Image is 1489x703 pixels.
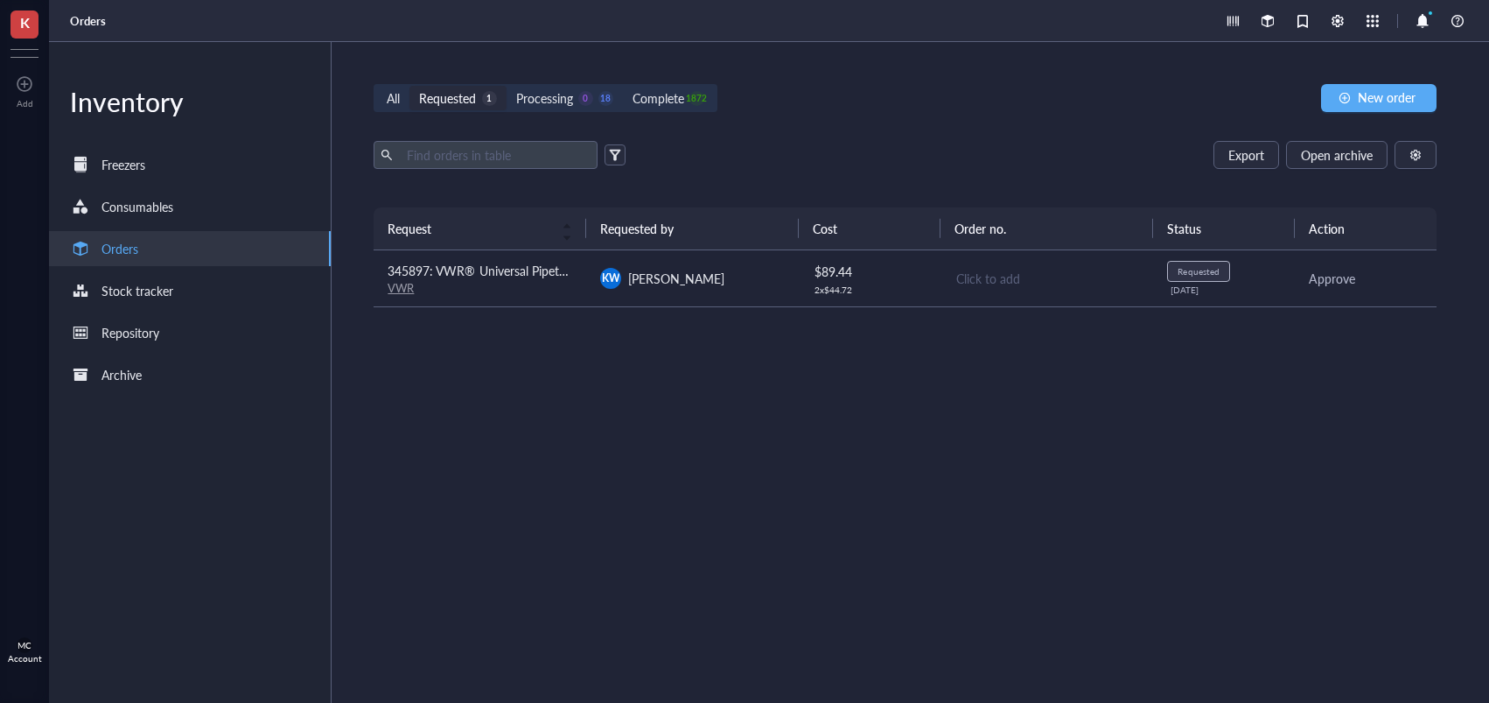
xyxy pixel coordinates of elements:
[1228,148,1264,162] span: Export
[586,207,799,250] th: Requested by
[101,323,159,342] div: Repository
[1178,266,1219,277] div: Requested
[814,285,926,295] div: 2 x $ 44.72
[1171,285,1281,295] div: [DATE]
[689,91,704,106] div: 1872
[17,98,33,109] div: Add
[482,91,497,106] div: 1
[602,271,620,286] span: KW
[799,207,940,250] th: Cost
[940,250,1153,307] td: Click to add
[101,239,138,258] div: Orders
[1301,148,1373,162] span: Open archive
[20,11,30,33] span: K
[101,155,145,174] div: Freezers
[633,88,684,108] div: Complete
[419,88,476,108] div: Requested
[49,231,331,266] a: Orders
[101,197,173,216] div: Consumables
[628,270,724,287] span: [PERSON_NAME]
[387,88,400,108] div: All
[49,273,331,308] a: Stock tracker
[940,207,1153,250] th: Order no.
[814,262,926,281] div: $ 89.44
[400,142,591,168] input: Find orders in table
[49,84,331,119] div: Inventory
[388,219,551,238] span: Request
[374,207,586,250] th: Request
[1321,84,1437,112] button: New order
[1358,90,1416,104] span: New order
[8,653,42,664] div: Account
[578,91,593,106] div: 0
[1286,141,1388,169] button: Open archive
[516,88,573,108] div: Processing
[1309,264,1355,292] button: Approve
[1295,207,1437,250] th: Action
[388,262,639,279] span: 345897: VWR® Universal Pipette Tips (200uL)
[956,269,1139,288] div: Click to add
[101,365,142,384] div: Archive
[374,84,717,112] div: segmented control
[49,147,331,182] a: Freezers
[49,315,331,350] a: Repository
[49,357,331,392] a: Archive
[1153,207,1295,250] th: Status
[388,279,414,296] a: VWR
[1213,141,1279,169] button: Export
[49,189,331,224] a: Consumables
[598,91,613,106] div: 18
[70,13,109,29] a: Orders
[17,640,31,650] span: MC
[101,281,173,300] div: Stock tracker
